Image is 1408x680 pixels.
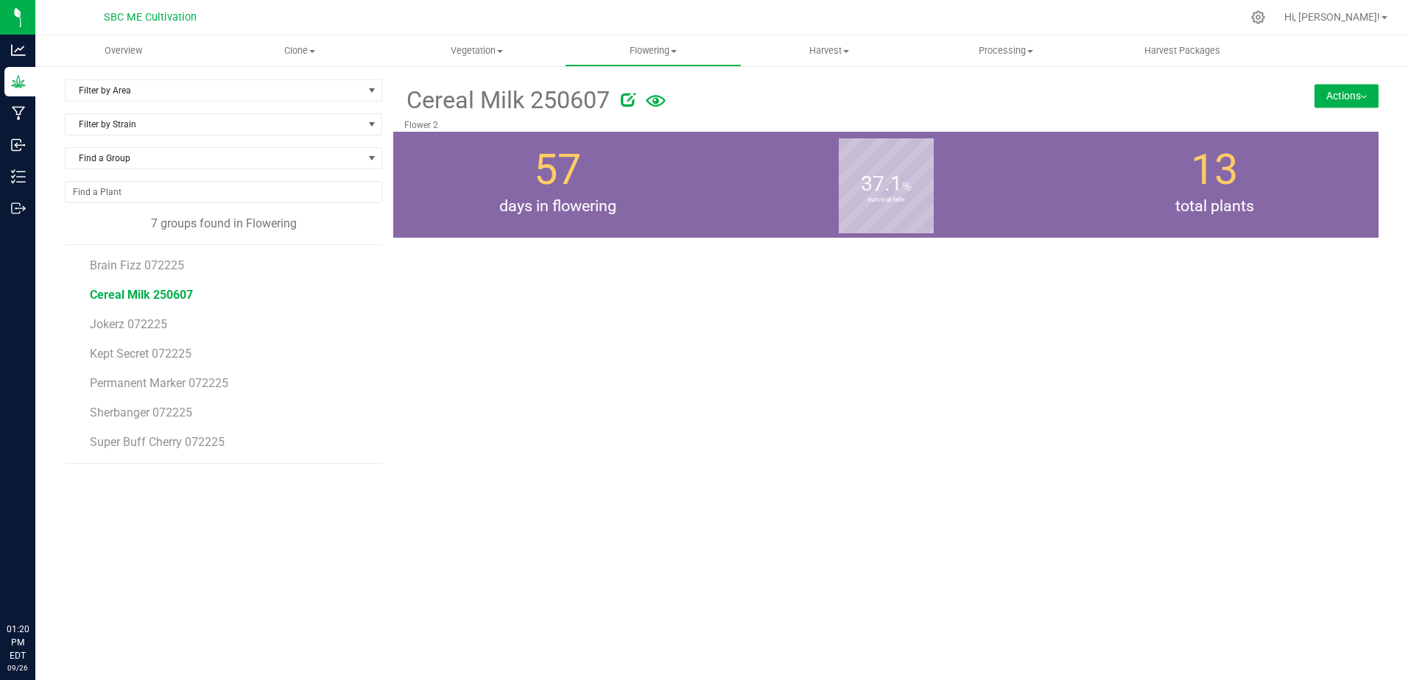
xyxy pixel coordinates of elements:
span: Kept Secret 072225 [90,347,191,361]
span: Hi, [PERSON_NAME]! [1284,11,1380,23]
span: Filter by Area [66,80,363,101]
group-info-box: Survival rate [733,132,1039,238]
a: Clone [212,35,389,66]
input: NO DATA FOUND [66,182,381,202]
span: 13 [1191,145,1238,194]
span: Permanent Marker 072225 [90,376,228,390]
span: 57 [534,145,581,194]
span: Processing [918,44,1094,57]
span: Harvest [742,44,918,57]
group-info-box: Total number of plants [1061,132,1367,238]
inline-svg: Grow [11,74,26,89]
inline-svg: Manufacturing [11,106,26,121]
a: Vegetation [388,35,565,66]
p: Flower 2 [404,118,1203,132]
p: 01:20 PM EDT [7,623,29,662]
a: Harvest Packages [1094,35,1271,66]
span: SBC ME Cultivation [104,11,197,24]
a: Overview [35,35,212,66]
inline-svg: Inbound [11,138,26,152]
span: Cereal Milk 250607 [90,288,193,302]
p: 09/26 [7,662,29,673]
inline-svg: Analytics [11,43,26,57]
span: total plants [1050,194,1379,218]
span: Overview [85,44,162,57]
span: Filter by Strain [66,114,363,135]
a: Harvest [742,35,918,66]
span: Super Buff Cherry 072225 [90,435,225,449]
span: Find a Group [66,148,363,169]
inline-svg: Outbound [11,201,26,216]
span: Clone [213,44,388,57]
div: Manage settings [1249,10,1267,24]
group-info-box: Days in flowering [404,132,711,238]
b: survival rate [839,134,934,266]
span: select [363,80,381,101]
a: Processing [918,35,1094,66]
span: Jokerz 072225 [90,317,167,331]
span: Sherbanger 072225 [90,405,192,419]
button: Actions [1314,84,1379,107]
span: days in flowering [393,194,722,218]
span: Flowering [566,44,741,57]
iframe: Resource center [15,562,59,606]
span: Brain Fizz 072225 [90,258,184,272]
div: 7 groups found in Flowering [65,215,382,233]
span: Cereal Milk 250607 [404,82,610,118]
a: Flowering [565,35,742,66]
span: Harvest Packages [1124,44,1240,57]
span: Vegetation [389,44,564,57]
inline-svg: Inventory [11,169,26,184]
